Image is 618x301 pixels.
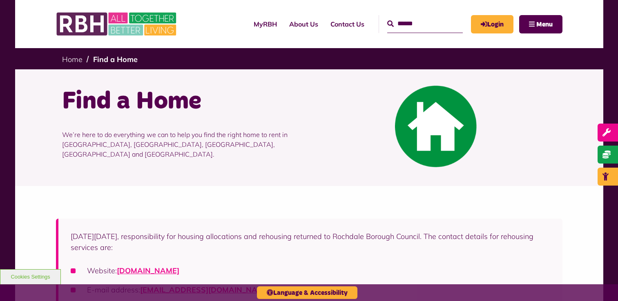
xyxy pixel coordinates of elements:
a: MyRBH [471,15,513,33]
a: [DOMAIN_NAME] [117,266,179,275]
a: About Us [283,13,324,35]
iframe: Netcall Web Assistant for live chat [581,264,618,301]
li: Website: [71,265,550,276]
button: Language & Accessibility [257,286,357,299]
p: [DATE][DATE], responsibility for housing allocations and rehousing returned to Rochdale Borough C... [71,231,550,253]
a: MyRBH [248,13,283,35]
a: Home [62,55,83,64]
span: Menu [536,21,553,28]
a: Contact Us [324,13,370,35]
button: Navigation [519,15,562,33]
p: We’re here to do everything we can to help you find the right home to rent in [GEOGRAPHIC_DATA], ... [62,117,303,171]
a: Find a Home [93,55,138,64]
h1: Find a Home [62,86,303,117]
img: Find A Home [395,86,477,167]
img: RBH [56,8,178,40]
